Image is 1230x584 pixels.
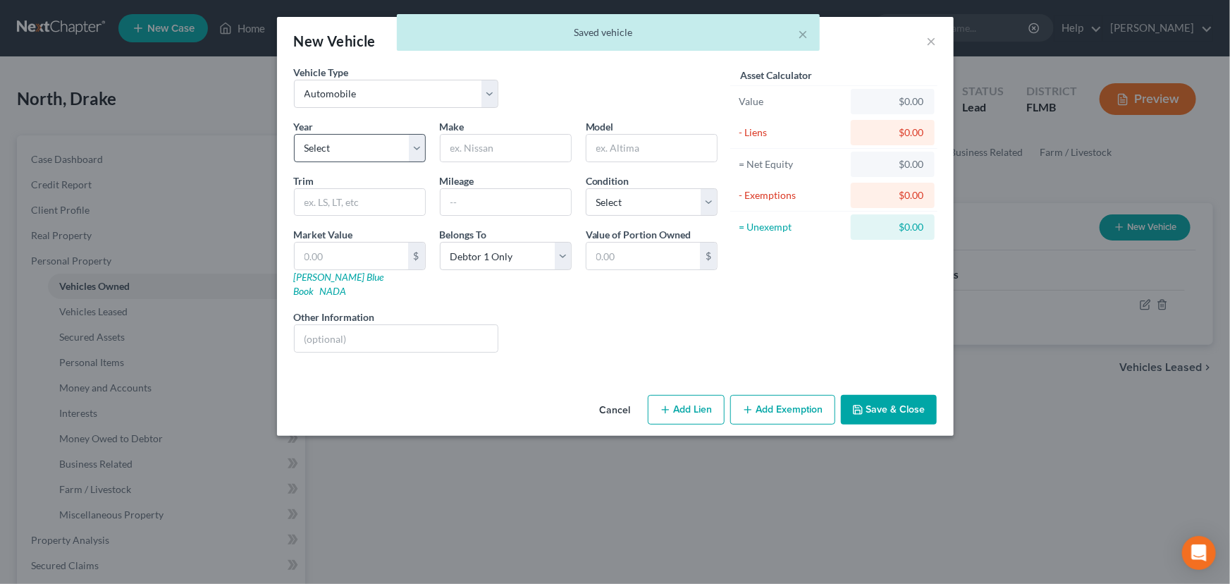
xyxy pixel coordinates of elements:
span: Belongs To [440,229,487,241]
div: $0.00 [862,220,923,234]
div: Open Intercom Messenger [1182,536,1216,570]
label: Year [294,119,314,134]
label: Vehicle Type [294,65,349,80]
div: $0.00 [862,95,923,109]
div: $0.00 [862,188,923,202]
label: Mileage [440,174,474,188]
input: 0.00 [295,243,408,269]
label: Model [586,119,614,134]
div: $0.00 [862,126,923,140]
div: = Unexempt [739,220,845,234]
label: Condition [586,174,629,188]
div: Value [739,95,845,109]
div: - Liens [739,126,845,140]
label: Trim [294,174,314,188]
label: Other Information [294,310,375,324]
label: Market Value [294,227,353,242]
a: [PERSON_NAME] Blue Book [294,271,384,297]
div: Saved vehicle [408,25,808,39]
div: $ [408,243,425,269]
label: Value of Portion Owned [586,227,691,242]
label: Asset Calculator [740,68,812,83]
div: = Net Equity [739,157,845,171]
input: -- [441,189,571,216]
span: Make [440,121,465,133]
a: NADA [320,285,347,297]
input: 0.00 [586,243,700,269]
input: ex. LS, LT, etc [295,189,425,216]
input: (optional) [295,325,498,352]
button: Add Exemption [730,395,835,425]
div: $0.00 [862,157,923,171]
button: × [799,25,808,42]
button: Add Lien [648,395,725,425]
button: Cancel [589,396,642,425]
button: Save & Close [841,395,937,425]
input: ex. Altima [586,135,717,162]
div: - Exemptions [739,188,845,202]
div: $ [700,243,717,269]
input: ex. Nissan [441,135,571,162]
